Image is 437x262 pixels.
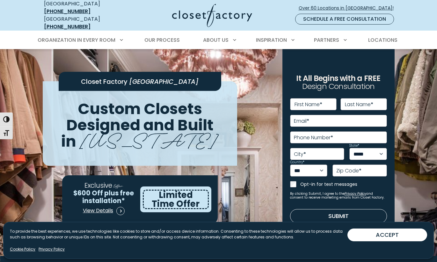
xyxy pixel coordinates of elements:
span: [GEOGRAPHIC_DATA] [129,77,199,86]
span: Limited Time Offer [152,189,200,210]
span: Organization in Every Room [38,36,115,44]
label: City [294,152,306,157]
span: Over 60 Locations in [GEOGRAPHIC_DATA]! [299,5,399,11]
span: Inspiration [256,36,287,44]
label: Last Name [345,102,373,107]
label: State [349,144,359,147]
span: [US_STATE] [80,124,218,153]
div: [GEOGRAPHIC_DATA] [44,15,122,31]
p: To provide the best experiences, we use technologies like cookies to store and/or access device i... [10,229,347,240]
a: Privacy Policy [39,246,65,252]
span: Designed and Built in [61,114,214,152]
nav: Primary Menu [33,31,404,49]
span: Exclusive [84,181,112,190]
span: Offer [113,182,123,189]
a: Cookie Policy [10,246,35,252]
span: About Us [203,36,229,44]
span: plus free installation* [82,188,134,205]
span: Design Consultation [302,81,375,92]
a: View Details [83,205,125,217]
label: Email [294,119,309,124]
span: Partners [314,36,339,44]
span: Closet Factory [81,77,127,86]
a: [PHONE_NUMBER] [44,23,91,30]
button: ACCEPT [347,229,427,241]
a: Over 60 Locations in [GEOGRAPHIC_DATA]! [298,3,399,14]
span: View Details [83,207,113,215]
span: $600 Off [73,188,103,198]
button: Submit [290,209,387,223]
small: By clicking Submit, I agree to the and consent to receive marketing emails from Closet Factory. [290,192,387,200]
img: Closet Factory Logo [172,4,252,27]
label: Phone Number [294,135,333,140]
span: Custom Closets [78,98,202,120]
label: Country [290,161,304,164]
a: Privacy Policy [345,191,366,196]
span: Our Process [144,36,180,44]
span: It All Begins with a FREE [296,73,380,84]
label: Opt-in for text messages [300,181,387,187]
span: Locations [368,36,397,44]
a: [PHONE_NUMBER] [44,8,91,15]
a: Schedule a Free Consultation [295,14,394,25]
label: First Name [295,102,322,107]
label: Zip Code [336,168,361,173]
